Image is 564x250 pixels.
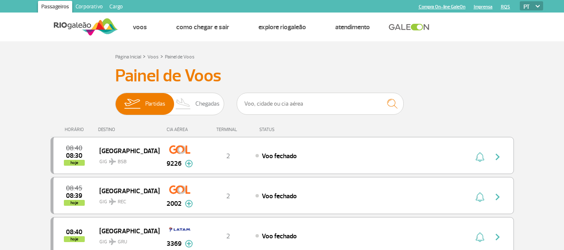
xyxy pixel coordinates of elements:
span: Partidas [145,93,165,115]
span: hoje [64,200,85,206]
span: 2025-08-28 08:40:00 [66,229,82,235]
span: hoje [64,160,85,166]
img: sino-painel-voo.svg [475,152,484,162]
a: Página Inicial [115,54,141,60]
div: DESTINO [98,127,159,132]
span: 2025-08-28 08:45:00 [66,185,82,191]
img: sino-painel-voo.svg [475,232,484,242]
a: Explore RIOgaleão [258,23,306,31]
a: RQS [501,4,510,10]
img: destiny_airplane.svg [109,238,116,245]
a: Como chegar e sair [176,23,229,31]
span: Chegadas [195,93,220,115]
div: TERMINAL [201,127,255,132]
h3: Painel de Voos [115,66,449,86]
span: 2025-08-28 08:30:00 [66,153,82,159]
img: seta-direita-painel-voo.svg [493,232,503,242]
span: hoje [64,236,85,242]
img: seta-direita-painel-voo.svg [493,192,503,202]
span: [GEOGRAPHIC_DATA] [99,185,153,196]
span: [GEOGRAPHIC_DATA] [99,225,153,236]
img: mais-info-painel-voo.svg [185,160,193,167]
a: Painel de Voos [165,54,195,60]
span: BSB [118,158,126,166]
a: Cargo [106,1,126,14]
span: Voo fechado [262,192,297,200]
span: GRU [118,238,127,246]
img: slider-desembarque [171,93,196,115]
a: Passageiros [38,1,72,14]
a: > [160,51,163,61]
input: Voo, cidade ou cia aérea [237,93,404,115]
span: 2 [226,192,230,200]
a: Imprensa [474,4,493,10]
span: GIG [99,194,153,206]
img: destiny_airplane.svg [109,158,116,165]
span: 2025-08-28 08:39:23 [66,193,82,199]
span: 2 [226,152,230,160]
a: Corporativo [72,1,106,14]
span: REC [118,198,126,206]
span: 2002 [167,199,182,209]
img: slider-embarque [119,93,145,115]
img: sino-painel-voo.svg [475,192,484,202]
a: Atendimento [335,23,370,31]
span: Voo fechado [262,232,297,240]
a: > [143,51,146,61]
span: GIG [99,154,153,166]
div: STATUS [255,127,323,132]
a: Voos [133,23,147,31]
img: mais-info-painel-voo.svg [185,200,193,207]
div: HORÁRIO [53,127,99,132]
span: 9226 [167,159,182,169]
span: 3369 [167,239,182,249]
img: seta-direita-painel-voo.svg [493,152,503,162]
span: GIG [99,234,153,246]
span: Voo fechado [262,152,297,160]
span: 2 [226,232,230,240]
a: Compra On-line GaleOn [419,4,465,10]
a: Voos [147,54,159,60]
span: [GEOGRAPHIC_DATA] [99,145,153,156]
div: CIA AÉREA [159,127,201,132]
img: destiny_airplane.svg [109,198,116,205]
span: 2025-08-28 08:40:00 [66,145,82,151]
img: mais-info-painel-voo.svg [185,240,193,247]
